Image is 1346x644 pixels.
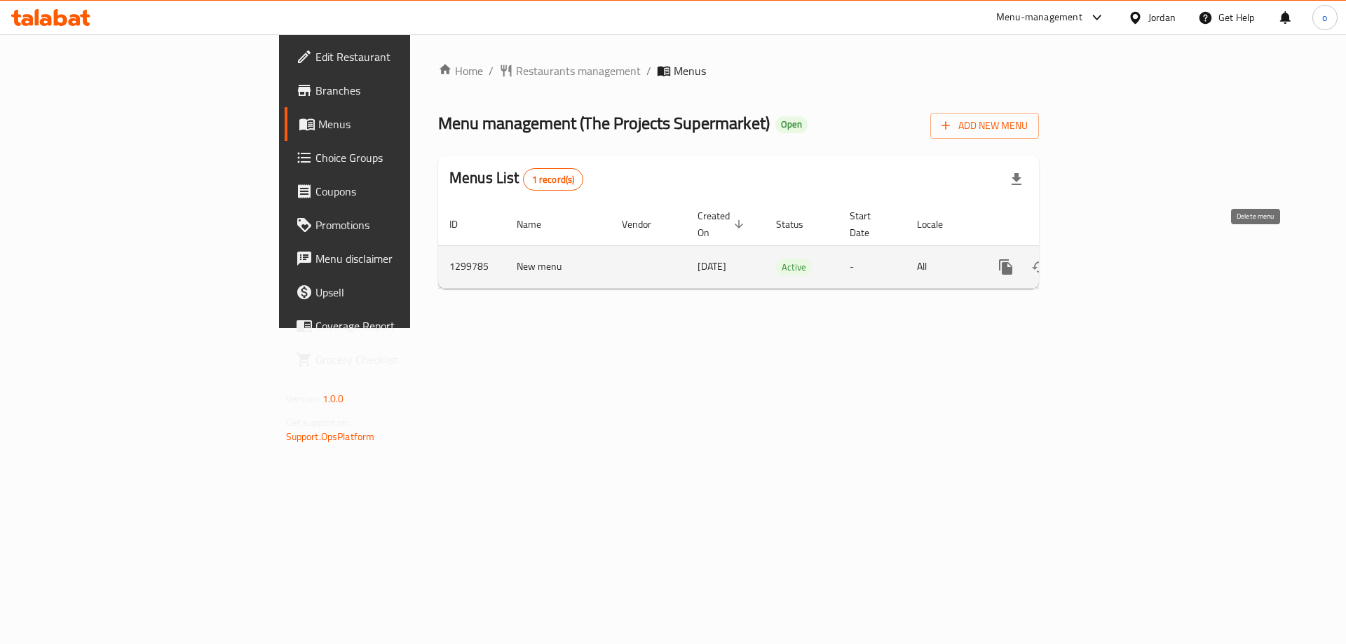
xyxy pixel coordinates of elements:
[941,117,1028,135] span: Add New Menu
[315,82,493,99] span: Branches
[285,40,504,74] a: Edit Restaurant
[438,62,1039,79] nav: breadcrumb
[285,242,504,275] a: Menu disclaimer
[776,216,822,233] span: Status
[698,207,748,241] span: Created On
[906,245,978,288] td: All
[776,259,812,275] span: Active
[775,116,808,133] div: Open
[775,118,808,130] span: Open
[285,275,504,309] a: Upsell
[524,173,583,186] span: 1 record(s)
[285,107,504,141] a: Menus
[517,216,559,233] span: Name
[315,217,493,233] span: Promotions
[516,62,641,79] span: Restaurants management
[286,427,375,446] a: Support.OpsPlatform
[285,74,504,107] a: Branches
[315,149,493,166] span: Choice Groups
[646,62,651,79] li: /
[318,116,493,132] span: Menus
[285,174,504,208] a: Coupons
[674,62,706,79] span: Menus
[285,309,504,343] a: Coverage Report
[315,48,493,65] span: Edit Restaurant
[698,257,726,275] span: [DATE]
[285,208,504,242] a: Promotions
[917,216,961,233] span: Locale
[850,207,889,241] span: Start Date
[449,167,583,191] h2: Menus List
[322,390,344,408] span: 1.0.0
[996,9,1082,26] div: Menu-management
[622,216,669,233] span: Vendor
[1023,250,1056,284] button: Change Status
[315,351,493,368] span: Grocery Checklist
[505,245,611,288] td: New menu
[449,216,476,233] span: ID
[285,141,504,174] a: Choice Groups
[315,317,493,334] span: Coverage Report
[499,62,641,79] a: Restaurants management
[989,250,1023,284] button: more
[978,203,1135,246] th: Actions
[315,183,493,200] span: Coupons
[1000,163,1033,196] div: Export file
[285,343,504,376] a: Grocery Checklist
[315,284,493,301] span: Upsell
[286,413,351,432] span: Get support on:
[315,250,493,267] span: Menu disclaimer
[1322,10,1327,25] span: o
[438,203,1135,289] table: enhanced table
[1148,10,1176,25] div: Jordan
[523,168,584,191] div: Total records count
[838,245,906,288] td: -
[930,113,1039,139] button: Add New Menu
[438,107,770,139] span: Menu management ( The Projects Supermarket )
[286,390,320,408] span: Version:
